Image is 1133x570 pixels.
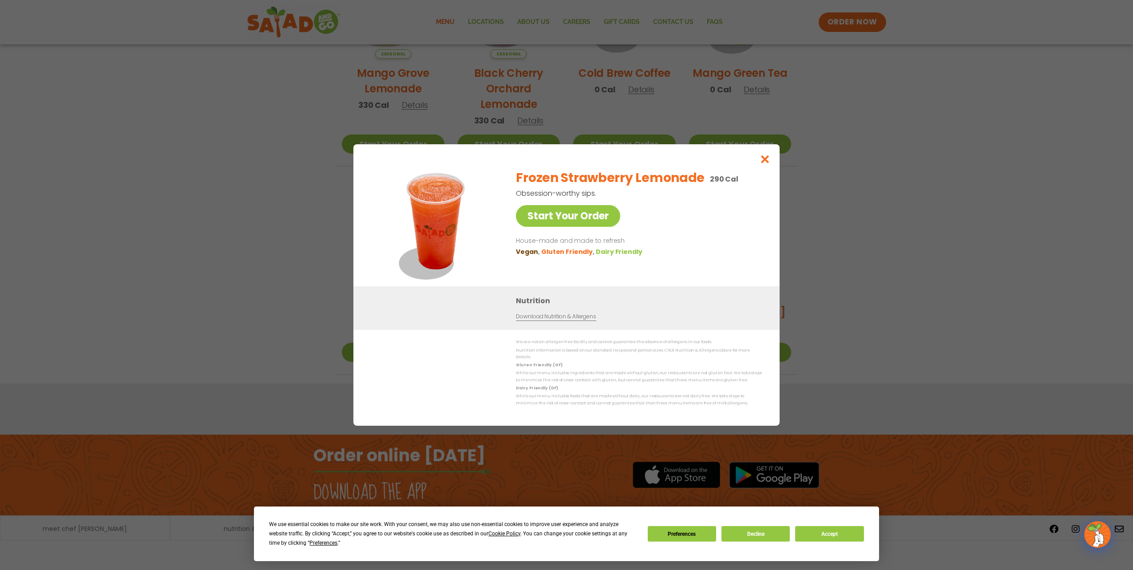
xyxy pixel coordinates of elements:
p: We are not an allergen free facility and cannot guarantee the absence of allergens in our foods. [516,339,762,345]
li: Dairy Friendly [596,247,644,257]
p: While our menu includes ingredients that are made without gluten, our restaurants are not gluten ... [516,370,762,384]
li: Vegan [516,247,541,257]
button: Close modal [751,144,780,174]
img: Featured product photo for Frozen Strawberry Lemonade [373,162,498,286]
button: Accept [795,526,864,542]
span: Preferences [309,540,337,546]
strong: Gluten Friendly (GF) [516,362,562,368]
p: Obsession-worthy sips. [516,188,716,199]
div: We use essential cookies to make our site work. With your consent, we may also use non-essential ... [269,520,637,548]
a: Start Your Order [516,205,620,227]
span: Cookie Policy [488,530,520,537]
h2: Frozen Strawberry Lemonade [516,169,705,187]
li: Gluten Friendly [541,247,596,257]
h3: Nutrition [516,295,766,306]
p: 290 Cal [710,174,738,185]
a: Download Nutrition & Allergens [516,313,596,321]
div: Cookie Consent Prompt [254,507,879,561]
p: While our menu includes foods that are made without dairy, our restaurants are not dairy free. We... [516,393,762,407]
button: Decline [721,526,790,542]
strong: Dairy Friendly (DF) [516,385,558,391]
img: wpChatIcon [1085,522,1110,547]
button: Preferences [648,526,716,542]
p: House-made and made to refresh [516,236,758,246]
p: Nutrition information is based on our standard recipes and portion sizes. Click Nutrition & Aller... [516,347,762,361]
